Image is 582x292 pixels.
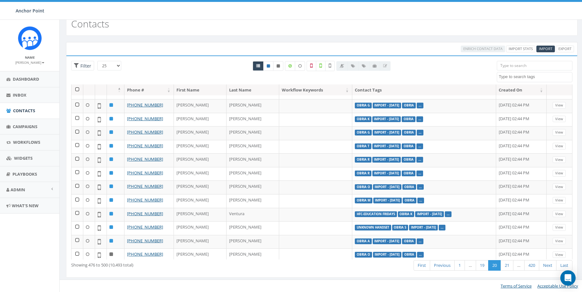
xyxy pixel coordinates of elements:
[127,102,163,108] a: [PHONE_NUMBER]
[127,251,163,257] a: [PHONE_NUMBER]
[441,225,444,230] a: ...
[174,221,227,235] td: [PERSON_NAME]
[13,92,26,98] span: Inbox
[355,116,371,122] label: Obria K
[402,171,415,176] label: Obria
[15,59,44,65] a: [PERSON_NAME]
[285,61,295,71] label: Data Enriched
[127,197,163,203] a: [PHONE_NUMBER]
[124,84,174,96] th: Phone #: activate to sort column ascending
[174,248,227,262] td: [PERSON_NAME]
[227,167,279,181] td: [PERSON_NAME]
[12,171,37,177] span: Playbooks
[14,155,33,161] span: Widgets
[553,238,566,245] a: View
[415,211,444,217] label: Import - [DATE]
[295,61,305,71] label: Data not Enriched
[553,170,566,177] a: View
[127,224,163,230] a: [PHONE_NUMBER]
[553,102,566,109] a: View
[355,225,391,230] label: unknown handset
[227,180,279,194] td: [PERSON_NAME]
[402,143,415,149] label: Obria
[227,153,279,167] td: [PERSON_NAME]
[373,198,402,203] label: Import - [DATE]
[419,103,422,107] a: ...
[496,99,547,113] td: [DATE] 02:44 PM
[506,46,535,52] a: Import Stats
[496,235,547,249] td: [DATE] 02:44 PM
[560,270,576,286] div: Open Intercom Messenger
[392,225,408,230] label: Obria S
[501,260,513,271] a: 21
[402,157,415,163] label: Obria
[174,180,227,194] td: [PERSON_NAME]
[496,208,547,222] td: [DATE] 02:44 PM
[174,126,227,140] td: [PERSON_NAME]
[553,116,566,122] a: View
[447,212,450,216] a: ...
[127,129,163,135] a: [PHONE_NUMBER]
[496,180,547,194] td: [DATE] 02:44 PM
[355,184,372,190] label: Obria O
[418,157,421,162] a: ...
[12,203,39,208] span: What's New
[553,224,566,231] a: View
[174,99,227,113] td: [PERSON_NAME]
[174,208,227,222] td: [PERSON_NAME]
[372,143,401,149] label: Import - [DATE]
[556,46,574,52] a: Export
[513,260,525,271] a: …
[496,113,547,127] td: [DATE] 02:44 PM
[307,61,316,71] label: Not a Mobile
[355,130,372,135] label: Obria G
[402,252,416,258] label: Obria
[127,170,163,176] a: [PHONE_NUMBER]
[539,46,552,51] span: CSV files only
[355,198,372,203] label: Obria M
[355,157,371,163] label: Obria R
[373,252,402,258] label: Import - [DATE]
[553,143,566,150] a: View
[253,61,264,71] a: All contacts
[403,198,416,203] label: Obria
[355,171,371,176] label: Obria R
[373,238,401,244] label: Import - [DATE]
[418,171,421,175] a: ...
[267,64,270,68] i: This phone number is subscribed and will receive texts.
[499,74,572,80] textarea: Search
[419,239,422,243] a: ...
[553,211,566,217] a: View
[174,153,227,167] td: [PERSON_NAME]
[227,194,279,208] td: [PERSON_NAME]
[352,84,496,96] th: Contact Tags
[539,46,552,51] span: Import
[402,103,416,108] label: Obria
[174,140,227,154] td: [PERSON_NAME]
[372,116,401,122] label: Import - [DATE]
[476,260,489,271] a: 19
[227,208,279,222] td: Ventura
[402,238,416,244] label: Obria
[501,283,532,289] a: Terms of Service
[496,167,547,181] td: [DATE] 02:44 PM
[496,194,547,208] td: [DATE] 02:44 PM
[277,64,280,68] i: This phone number is unsubscribed and has opted-out of all texts.
[227,99,279,113] td: [PERSON_NAME]
[496,221,547,235] td: [DATE] 02:44 PM
[71,259,274,268] div: Showing 476 to 500 (10,493 total)
[174,194,227,208] td: [PERSON_NAME]
[174,167,227,181] td: [PERSON_NAME]
[402,184,416,190] label: Obria
[127,238,163,244] a: [PHONE_NUMBER]
[402,116,415,122] label: Obria
[355,252,372,258] label: Obria O
[18,26,42,50] img: Rally_platform_Icon_1.png
[409,225,438,230] label: Import - [DATE]
[279,84,352,96] th: Workflow Keywords: activate to sort column ascending
[402,130,416,135] label: Obria
[227,235,279,249] td: [PERSON_NAME]
[174,84,227,96] th: First Name
[496,140,547,154] td: [DATE] 02:44 PM
[227,113,279,127] td: [PERSON_NAME]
